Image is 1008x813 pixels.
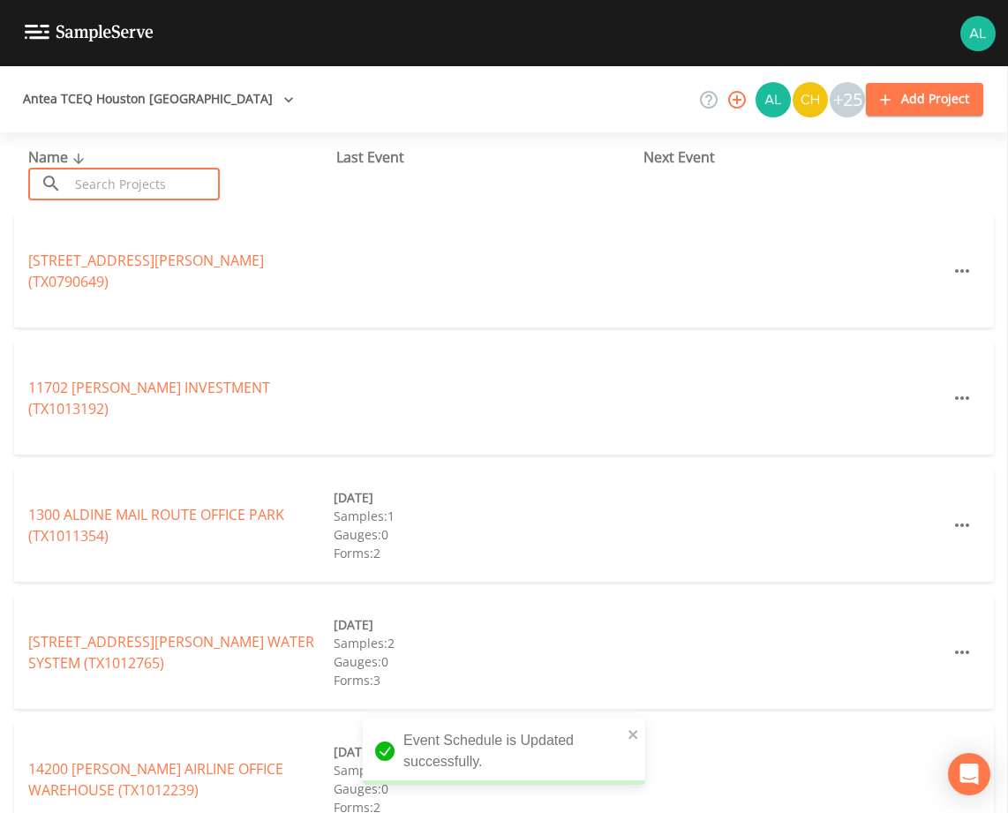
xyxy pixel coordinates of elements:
a: [STREET_ADDRESS][PERSON_NAME] WATER SYSTEM (TX1012765) [28,632,314,673]
div: Open Intercom Messenger [948,753,990,795]
div: Charles Medina [792,82,829,117]
img: 30a13df2a12044f58df5f6b7fda61338 [960,16,996,51]
div: Gauges: 0 [334,779,639,798]
div: +25 [830,82,865,117]
span: Name [28,147,89,167]
a: [STREET_ADDRESS][PERSON_NAME] (TX0790649) [28,251,264,291]
input: Search Projects [69,168,220,200]
button: close [628,723,640,744]
div: Last Event [336,147,644,168]
div: Samples: 1 [334,507,639,525]
div: Gauges: 0 [334,652,639,671]
div: [DATE] [334,742,639,761]
a: 14200 [PERSON_NAME] AIRLINE OFFICE WAREHOUSE (TX1012239) [28,759,283,800]
div: Next Event [643,147,952,168]
a: 1300 ALDINE MAIL ROUTE OFFICE PARK (TX1011354) [28,505,284,546]
div: Samples: 2 [334,634,639,652]
img: logo [25,25,154,41]
div: Event Schedule is Updated successfully. [363,718,645,785]
div: Samples: 1 [334,761,639,779]
div: [DATE] [334,488,639,507]
button: Add Project [866,83,983,116]
div: Alaina Hahn [755,82,792,117]
button: Antea TCEQ Houston [GEOGRAPHIC_DATA] [16,83,301,116]
div: Forms: 3 [334,671,639,689]
a: 11702 [PERSON_NAME] INVESTMENT (TX1013192) [28,378,270,418]
div: Gauges: 0 [334,525,639,544]
div: [DATE] [334,615,639,634]
div: Forms: 2 [334,544,639,562]
img: 30a13df2a12044f58df5f6b7fda61338 [756,82,791,117]
img: c74b8b8b1c7a9d34f67c5e0ca157ed15 [793,82,828,117]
